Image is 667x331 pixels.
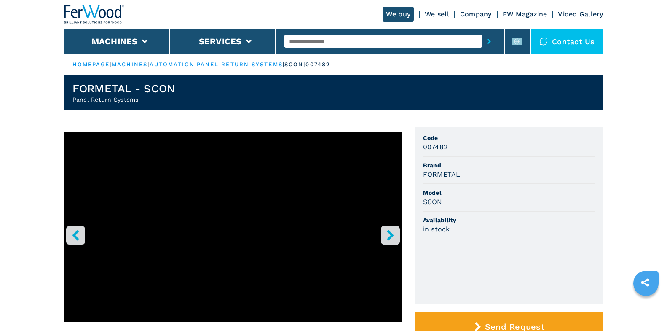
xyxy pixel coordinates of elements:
span: | [110,61,111,67]
button: Machines [91,36,138,46]
a: Company [460,10,492,18]
h3: FORMETAL [423,170,461,179]
p: scon | [284,61,306,68]
button: left-button [66,226,85,245]
button: submit-button [482,32,496,51]
span: Code [423,134,595,142]
a: HOMEPAGE [72,61,110,67]
a: panel return systems [197,61,283,67]
span: Model [423,188,595,197]
a: FW Magazine [503,10,547,18]
span: Availability [423,216,595,224]
img: Contact us [539,37,548,46]
span: | [283,61,284,67]
h3: in stock [423,224,450,234]
a: Video Gallery [558,10,603,18]
h3: 007482 [423,142,448,152]
span: | [195,61,197,67]
img: Ferwood [64,5,125,24]
h3: SCON [423,197,442,207]
h2: Panel Return Systems [72,95,175,104]
iframe: Ritorno pannelli in azione - FORMETAL SCON - Ferwoodgroup - 007482 [64,132,402,322]
span: | [147,61,149,67]
h1: FORMETAL - SCON [72,82,175,95]
button: right-button [381,226,400,245]
a: automation [150,61,195,67]
button: Services [199,36,242,46]
span: Brand [423,161,595,170]
a: We sell [425,10,449,18]
a: sharethis [635,272,656,293]
a: machines [112,61,148,67]
p: 007482 [305,61,330,68]
div: Contact us [531,29,603,54]
a: We buy [383,7,414,22]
